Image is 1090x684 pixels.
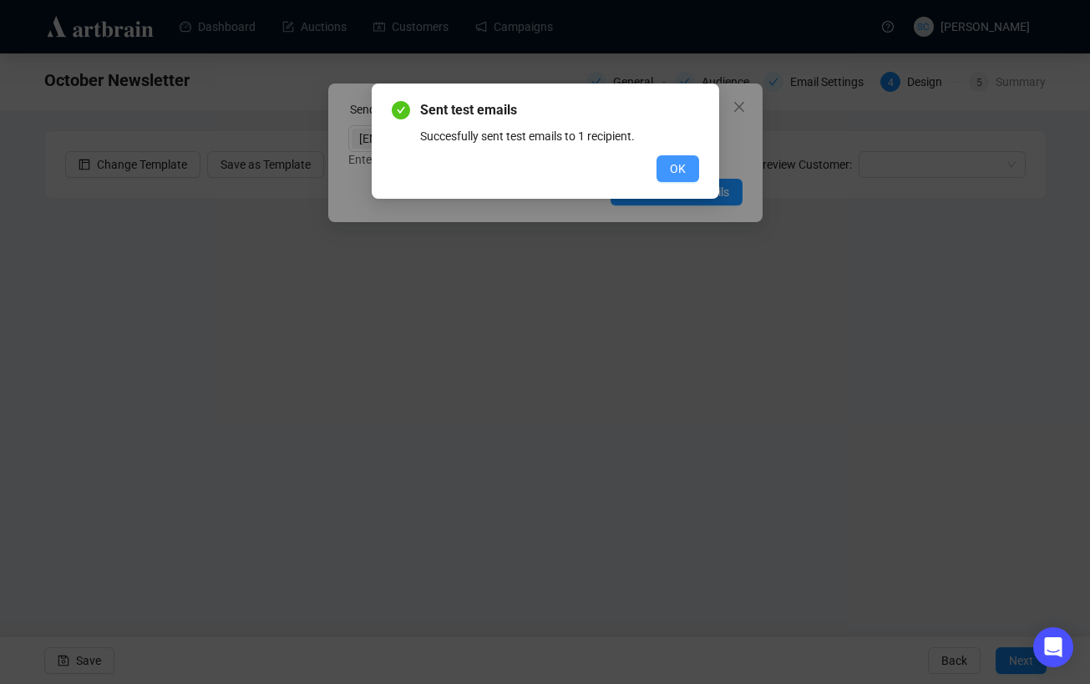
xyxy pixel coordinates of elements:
div: Open Intercom Messenger [1033,627,1073,667]
span: OK [670,160,686,178]
div: Succesfully sent test emails to 1 recipient. [420,127,699,145]
span: Sent test emails [420,100,699,120]
span: check-circle [392,101,410,119]
button: OK [657,155,699,182]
